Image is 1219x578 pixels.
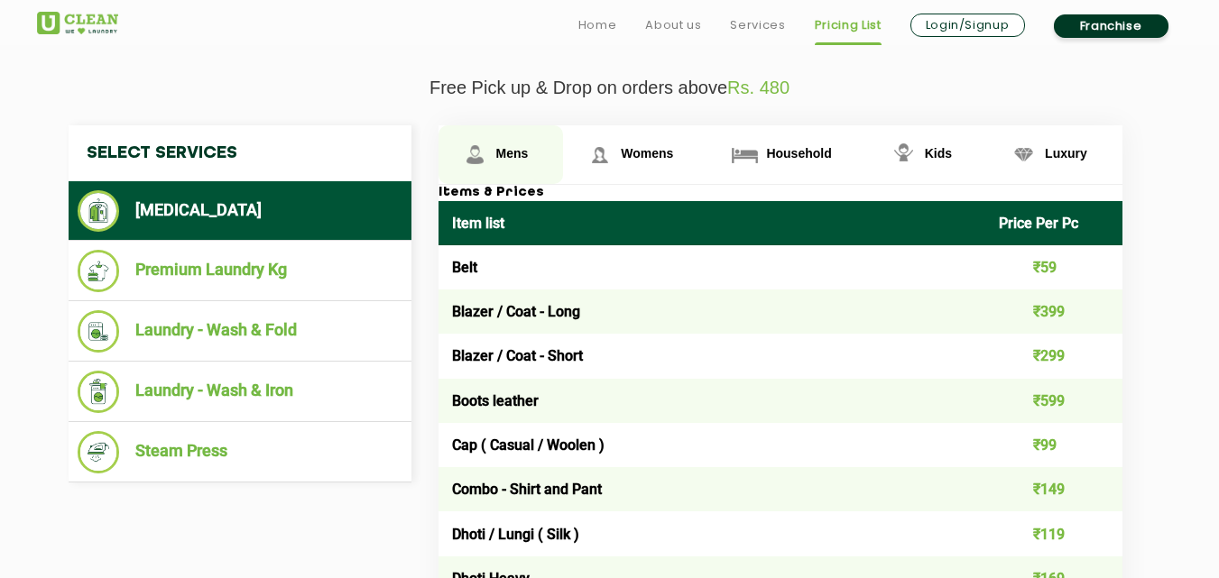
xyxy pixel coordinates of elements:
[888,139,919,170] img: Kids
[459,139,491,170] img: Mens
[78,310,120,353] img: Laundry - Wash & Fold
[78,431,120,473] img: Steam Press
[78,371,120,413] img: Laundry - Wash & Iron
[1045,146,1087,161] span: Luxury
[78,371,402,413] li: Laundry - Wash & Iron
[439,379,986,423] td: Boots leather
[985,334,1122,378] td: ₹299
[78,250,120,292] img: Premium Laundry Kg
[645,14,701,36] a: About us
[985,423,1122,467] td: ₹99
[985,201,1122,245] th: Price Per Pc
[69,125,411,181] h4: Select Services
[439,334,986,378] td: Blazer / Coat - Short
[815,14,882,36] a: Pricing List
[78,310,402,353] li: Laundry - Wash & Fold
[439,289,986,334] td: Blazer / Coat - Long
[985,289,1122,334] td: ₹399
[496,146,529,161] span: Mens
[729,139,761,170] img: Household
[37,12,118,34] img: UClean Laundry and Dry Cleaning
[1008,139,1039,170] img: Luxury
[439,423,986,467] td: Cap ( Casual / Woolen )
[985,511,1122,555] td: ₹119
[727,78,790,97] span: Rs. 480
[439,245,986,289] td: Belt
[78,431,402,473] li: Steam Press
[578,14,617,36] a: Home
[37,78,1183,98] p: Free Pick up & Drop on orders above
[621,146,673,161] span: Womens
[78,250,402,292] li: Premium Laundry Kg
[439,201,986,245] th: Item list
[439,467,986,511] td: Combo - Shirt and Pant
[730,14,785,36] a: Services
[985,245,1122,289] td: ₹59
[910,14,1025,37] a: Login/Signup
[78,190,120,232] img: Dry Cleaning
[78,190,402,232] li: [MEDICAL_DATA]
[925,146,952,161] span: Kids
[1054,14,1168,38] a: Franchise
[985,379,1122,423] td: ₹599
[584,139,615,170] img: Womens
[439,185,1122,201] h3: Items & Prices
[439,511,986,555] td: Dhoti / Lungi ( Silk )
[766,146,831,161] span: Household
[985,467,1122,511] td: ₹149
